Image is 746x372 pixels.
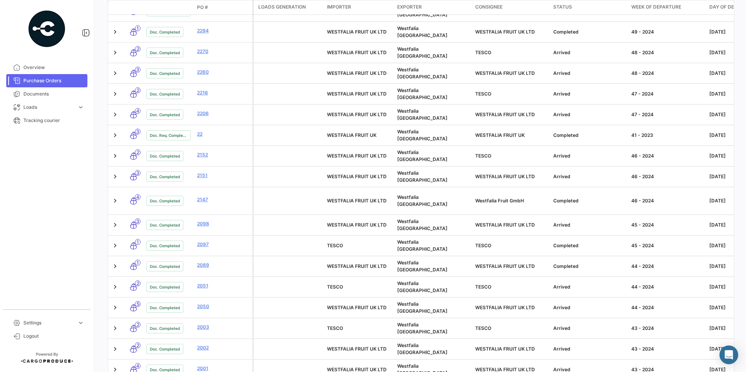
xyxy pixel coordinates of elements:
span: expand_more [77,104,84,111]
a: 2260 [197,69,249,76]
span: 2 [135,322,140,328]
a: 2152 [197,151,249,158]
span: WESTFALIA FRUIT UK LTD [327,198,387,204]
a: Expand/Collapse Row [111,111,119,119]
span: 3 [135,129,140,135]
div: Arrived [553,90,625,97]
span: 4 [135,194,140,200]
span: Importer [327,4,351,11]
span: Doc. Completed [150,243,180,249]
span: Doc. Completed [150,153,180,159]
div: 45 - 2024 [631,242,703,249]
div: Arrived [553,345,625,353]
span: Westfalia Chile [397,342,448,355]
span: Doc. Completed [150,91,180,97]
span: Doc. Completed [150,112,180,118]
span: WESTFALIA FRUIT UK LTD [327,346,387,352]
div: 41 - 2023 [631,132,703,139]
div: 44 - 2024 [631,263,703,270]
a: 2098 [197,220,249,227]
span: WESTFALIA FRUIT UK LTD [327,153,387,159]
a: Expand/Collapse Row [111,49,119,57]
a: 2001 [197,365,249,372]
span: WESTFALIA FRUIT UK LTD [475,222,535,228]
a: 2147 [197,196,249,203]
span: 2 [135,149,140,155]
div: Arrived [553,173,625,180]
span: WESTFALIA FRUIT UK LTD [327,70,387,76]
span: Westfalia Chile [397,170,448,183]
a: Expand/Collapse Row [111,345,119,353]
span: Week of departure [631,4,681,11]
a: Overview [6,61,87,74]
a: 22 [197,131,249,138]
div: Completed [553,132,625,139]
div: 49 - 2024 [631,28,703,35]
span: 1 [135,25,140,31]
datatable-header-cell: Status [550,0,628,14]
a: Expand/Collapse Row [111,173,119,181]
span: 1 [135,239,140,245]
span: WESTFALIA FRUIT UK LTD [327,50,387,55]
datatable-header-cell: Week of departure [628,0,706,14]
span: Westfalia Fruit GmbH [475,198,524,204]
a: 2270 [197,48,249,55]
span: WESTFALIA FRUIT UK LTD [475,346,535,352]
span: Loads [23,104,74,111]
span: TESCO [475,91,491,97]
span: WESTFALIA FRUIT UK LTD [475,112,535,117]
span: Purchase Orders [23,77,84,84]
span: Exporter [397,4,422,11]
span: TESCO [475,50,491,55]
span: Overview [23,64,84,71]
span: Doc. Completed [150,263,180,269]
span: Westfalia Chile [397,218,448,231]
span: 4 [135,363,140,369]
span: Loads generation [258,4,306,11]
span: WESTFALIA FRUIT UK LTD [327,29,387,35]
datatable-header-cell: Importer [324,0,394,14]
span: TESCO [475,325,491,331]
a: Expand/Collapse Row [111,197,119,205]
datatable-header-cell: Exporter [394,0,472,14]
span: Westfalia Chile [397,301,448,314]
span: 1 [135,260,140,266]
span: Doc. Completed [150,346,180,352]
span: Doc. Completed [150,325,180,331]
span: TESCO [327,325,343,331]
div: 44 - 2024 [631,283,703,291]
a: Purchase Orders [6,74,87,87]
span: WESTFALIA FRUIT UK LTD [475,263,535,269]
a: 2097 [197,241,249,248]
span: Westfalia Chile [397,108,448,121]
div: Completed [553,28,625,35]
datatable-header-cell: Consignee [472,0,550,14]
span: 5 [135,301,140,307]
a: 2050 [197,303,249,310]
div: Arrived [553,325,625,332]
span: WESTFALIA FRUIT UK LTD [475,174,535,179]
div: Arrived [553,111,625,118]
div: 46 - 2024 [631,197,703,204]
div: Arrived [553,70,625,77]
span: TESCO [475,284,491,290]
div: 48 - 2024 [631,70,703,77]
div: Abrir Intercom Messenger [719,345,738,364]
span: Doc. Completed [150,198,180,204]
div: Arrived [553,304,625,311]
span: 2 [135,87,140,93]
datatable-header-cell: Loads generation [254,0,324,14]
span: WESTFALIA FRUIT UK LTD [327,305,387,310]
span: Westfalia Chile [397,129,448,142]
span: Doc. Completed [150,284,180,290]
a: Expand/Collapse Row [111,90,119,98]
span: Doc. Req. Completed [150,132,187,138]
span: Doc. Completed [150,174,180,180]
span: Westfalia Chile [397,25,448,38]
span: Tracking courier [23,117,84,124]
a: Expand/Collapse Row [111,69,119,77]
span: Westfalia Chile [397,67,448,80]
span: WESTFALIA FRUIT UK LTD [327,91,387,97]
span: 2 [135,342,140,348]
span: WESTFALIA FRUIT UK LTD [327,174,387,179]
